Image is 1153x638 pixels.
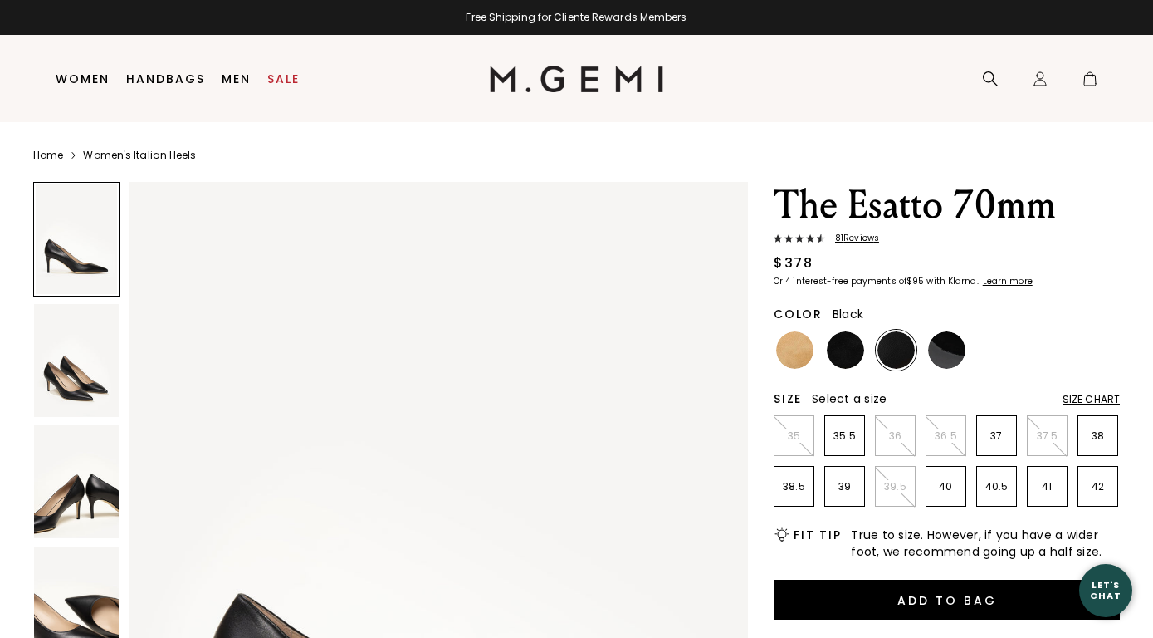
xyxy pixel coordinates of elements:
[825,429,864,443] p: 35.5
[825,480,864,493] p: 39
[977,480,1016,493] p: 40.5
[876,480,915,493] p: 39.5
[34,304,119,417] img: The Esatto 70mm
[812,390,887,407] span: Select a size
[833,306,863,322] span: Black
[825,233,879,243] span: 81 Review s
[1078,429,1117,443] p: 38
[877,331,915,369] img: Black
[774,429,813,443] p: 35
[222,72,251,86] a: Men
[126,72,205,86] a: Handbags
[776,331,813,369] img: Cappuccino Suede
[774,182,1120,228] h1: The Esatto 70mm
[83,149,196,162] a: Women's Italian Heels
[851,527,1120,560] span: True to size. However, if you have a wider foot, we recommend going up a half size.
[490,66,663,92] img: M.Gemi
[1028,480,1067,493] p: 41
[827,331,864,369] img: Black Suede
[926,429,965,443] p: 36.5
[876,429,915,443] p: 36
[977,429,1016,443] p: 37
[774,307,823,321] h2: Color
[1063,393,1120,406] div: Size Chart
[33,149,63,162] a: Home
[774,233,1120,247] a: 81Reviews
[983,275,1033,287] klarna-placement-style-cta: Learn more
[794,528,841,542] h2: Fit Tip
[1079,580,1132,601] div: Let's Chat
[774,580,1120,620] button: Add to Bag
[774,275,906,287] klarna-placement-style-body: Or 4 interest-free payments of
[981,277,1033,287] a: Learn more
[926,480,965,493] p: 40
[774,392,802,405] h2: Size
[267,72,300,86] a: Sale
[56,72,110,86] a: Women
[34,425,119,538] img: The Esatto 70mm
[774,253,813,273] div: $378
[774,480,813,493] p: 38.5
[906,275,924,287] klarna-placement-style-amount: $95
[928,331,965,369] img: Black Patent
[1028,429,1067,443] p: 37.5
[1078,480,1117,493] p: 42
[926,275,980,287] klarna-placement-style-body: with Klarna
